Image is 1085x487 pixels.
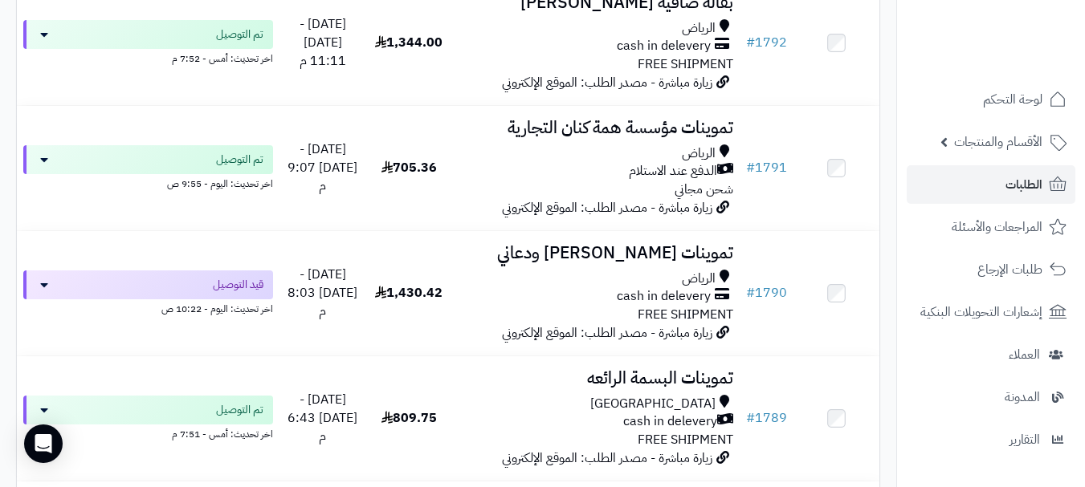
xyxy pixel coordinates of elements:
[746,408,787,428] a: #1789
[23,299,273,316] div: اخر تحديث: اليوم - 10:22 ص
[375,33,443,52] span: 1,344.00
[288,390,357,446] span: [DATE] - [DATE] 6:43 م
[977,258,1042,281] span: طلبات الإرجاع
[746,283,755,302] span: #
[920,301,1042,323] span: إشعارات التحويلات البنكية
[952,216,1042,238] span: المراجعات والأسئلة
[1009,343,1040,366] span: العملاء
[23,424,273,441] div: اخر تحديث: أمس - 7:51 م
[976,15,1070,49] img: logo-2.png
[502,73,712,92] span: زيارة مباشرة - مصدر الطلب: الموقع الإلكتروني
[907,165,1075,204] a: الطلبات
[682,19,716,38] span: الرياض
[502,198,712,217] span: زيارة مباشرة - مصدر الطلب: الموقع الإلكتروني
[288,140,357,196] span: [DATE] - [DATE] 9:07 م
[983,88,1042,111] span: لوحة التحكم
[213,277,263,293] span: قيد التوصيل
[907,250,1075,289] a: طلبات الإرجاع
[24,424,63,463] div: Open Intercom Messenger
[459,244,733,262] h3: تموينات [PERSON_NAME] ودعاني
[682,144,716,163] span: الرياض
[1005,173,1042,196] span: الطلبات
[629,162,717,181] span: الدفع عند الاستلام
[954,131,1042,153] span: الأقسام والمنتجات
[907,378,1075,416] a: المدونة
[675,180,733,199] span: شحن مجاني
[375,283,443,302] span: 1,430.42
[502,448,712,468] span: زيارة مباشرة - مصدر الطلب: الموقع الإلكتروني
[459,369,733,388] h3: تموينات البسمة الرائعه
[638,305,733,324] span: FREE SHIPMENT
[590,395,716,413] span: [GEOGRAPHIC_DATA]
[1005,386,1040,408] span: المدونة
[23,174,273,191] div: اخر تحديث: اليوم - 9:55 ص
[746,33,787,52] a: #1792
[907,293,1075,331] a: إشعارات التحويلات البنكية
[638,430,733,449] span: FREE SHIPMENT
[381,408,437,428] span: 809.75
[746,408,755,428] span: #
[617,37,711,55] span: cash in delevery
[907,420,1075,459] a: التقارير
[682,270,716,288] span: الرياض
[746,158,787,177] a: #1791
[216,26,263,43] span: تم التوصيل
[502,323,712,343] span: زيارة مباشرة - مصدر الطلب: الموقع الإلكتروني
[746,283,787,302] a: #1790
[907,80,1075,119] a: لوحة التحكم
[216,152,263,168] span: تم التوصيل
[617,287,711,306] span: cash in delevery
[288,265,357,321] span: [DATE] - [DATE] 8:03 م
[746,33,755,52] span: #
[907,208,1075,246] a: المراجعات والأسئلة
[300,14,346,71] span: [DATE] - [DATE] 11:11 م
[459,119,733,137] h3: تموينات مؤسسة همة كنان التجارية
[1010,428,1040,451] span: التقارير
[23,49,273,66] div: اخر تحديث: أمس - 7:52 م
[216,402,263,418] span: تم التوصيل
[907,335,1075,374] a: العملاء
[638,55,733,74] span: FREE SHIPMENT
[381,158,437,177] span: 705.36
[623,412,717,431] span: cash in delevery
[746,158,755,177] span: #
